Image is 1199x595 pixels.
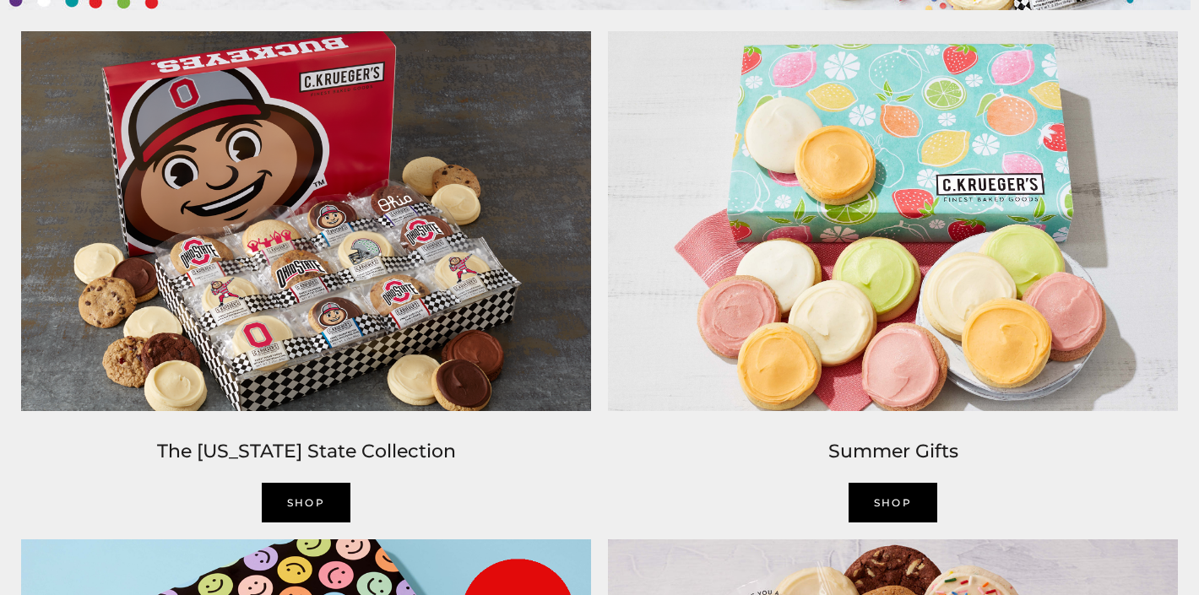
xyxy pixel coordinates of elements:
[599,23,1186,419] img: C.Krueger’s image
[849,483,938,522] a: SHOP
[608,436,1178,467] h2: Summer Gifts
[262,483,351,522] a: SHOP
[21,436,591,467] h2: The [US_STATE] State Collection
[13,23,599,419] img: C.Krueger’s image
